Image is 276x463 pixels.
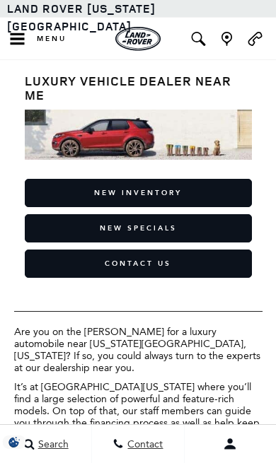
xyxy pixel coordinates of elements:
a: Contact Us [25,250,252,278]
a: Call Land Rover Colorado Springs [246,32,264,46]
p: Are you on the [PERSON_NAME] for a luxury automobile near [US_STATE][GEOGRAPHIC_DATA], [US_STATE]... [14,326,263,374]
a: land-rover [115,27,161,51]
img: Land Rover [115,27,161,51]
a: Land Rover [US_STATE][GEOGRAPHIC_DATA] [7,1,156,34]
a: New Specials [25,214,252,242]
a: New Inventory [25,179,252,207]
h1: Luxury Vehicle Dealer near Me [25,74,252,102]
button: Open user profile menu [185,426,276,462]
span: Contact [124,438,163,450]
span: Menu [37,34,67,44]
button: Open the inventory search [184,18,212,60]
p: It’s at [GEOGRAPHIC_DATA][US_STATE] where you’ll find a large selection of powerful and feature-r... [14,381,263,441]
span: Search [35,438,69,450]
